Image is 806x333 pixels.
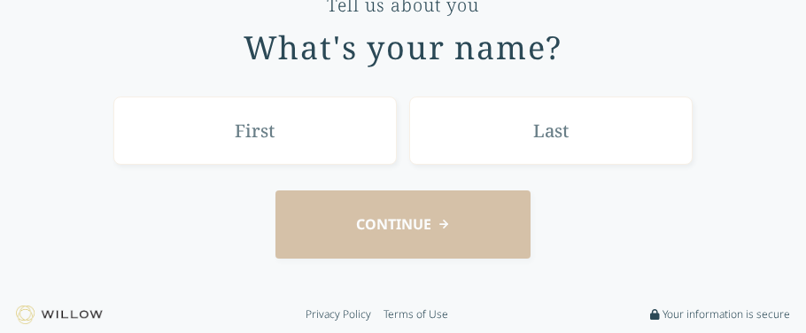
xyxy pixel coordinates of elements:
span: Your information is secure [663,307,790,321]
input: Last [409,97,693,165]
img: Willow logo [16,306,103,324]
a: Privacy Policy [306,307,371,321]
input: First [113,97,397,165]
div: What's your name? [244,30,563,66]
a: Terms of Use [384,307,448,321]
